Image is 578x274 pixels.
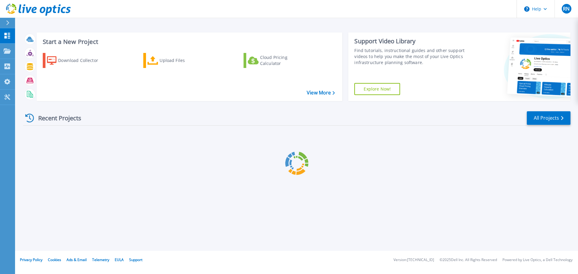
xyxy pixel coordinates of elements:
h3: Start a New Project [43,38,335,45]
a: Download Collector [43,53,110,68]
a: Support [129,257,142,262]
a: View More [307,90,335,96]
a: EULA [115,257,124,262]
div: Find tutorials, instructional guides and other support videos to help you make the most of your L... [354,48,468,66]
a: Cookies [48,257,61,262]
div: Upload Files [160,54,208,66]
div: Cloud Pricing Calculator [260,54,308,66]
li: Powered by Live Optics, a Dell Technology [502,258,573,262]
a: Upload Files [143,53,210,68]
a: Cloud Pricing Calculator [244,53,311,68]
a: Ads & Email [67,257,87,262]
a: Explore Now! [354,83,400,95]
li: © 2025 Dell Inc. All Rights Reserved [440,258,497,262]
a: Telemetry [92,257,109,262]
li: Version: [TECHNICAL_ID] [393,258,434,262]
span: RN [563,6,570,11]
a: All Projects [527,111,570,125]
div: Support Video Library [354,37,468,45]
a: Privacy Policy [20,257,42,262]
div: Download Collector [58,54,106,66]
div: Recent Projects [23,111,89,125]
